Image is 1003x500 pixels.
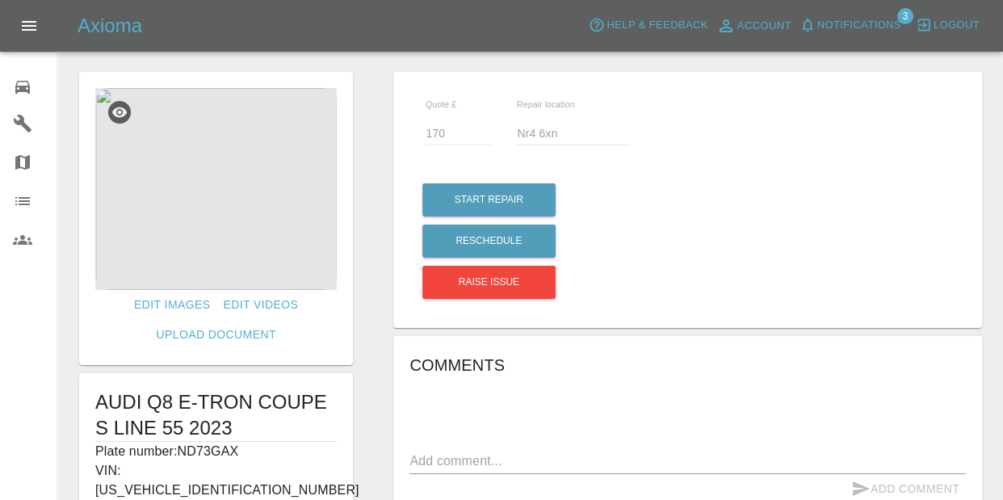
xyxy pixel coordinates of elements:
[422,183,556,216] button: Start Repair
[422,225,556,258] button: Reschedule
[426,99,456,109] span: Quote £
[422,266,556,299] button: Raise issue
[606,16,707,35] span: Help & Feedback
[795,13,905,38] button: Notifications
[817,16,901,35] span: Notifications
[95,389,337,441] h1: AUDI Q8 E-TRON COUPE S LINE 55 2023
[712,13,795,39] a: Account
[585,13,711,38] button: Help & Feedback
[912,13,984,38] button: Logout
[934,16,980,35] span: Logout
[95,461,337,500] p: VIN: [US_VEHICLE_IDENTIFICATION_NUMBER]
[737,17,791,36] span: Account
[95,442,337,461] p: Plate number: ND73GAX
[897,8,913,24] span: 3
[78,13,142,39] h5: Axioma
[409,352,966,378] h6: Comments
[517,99,575,109] span: Repair location
[95,88,337,290] img: 9d270348-9cad-4f7e-82a2-b3f24fcdb0a2
[10,6,48,45] button: Open drawer
[149,320,282,350] a: Upload Document
[216,290,304,320] a: Edit Videos
[128,290,216,320] a: Edit Images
